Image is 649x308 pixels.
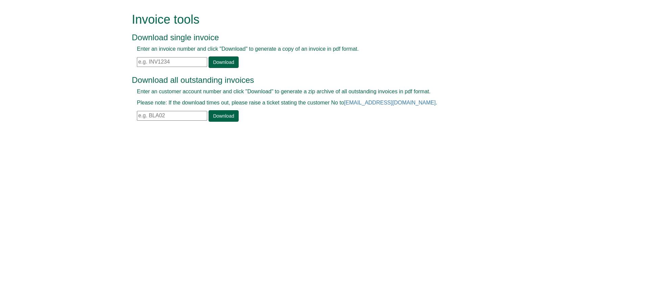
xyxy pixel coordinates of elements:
[344,100,436,105] a: [EMAIL_ADDRESS][DOMAIN_NAME]
[209,110,238,122] a: Download
[137,88,497,96] p: Enter an customer account number and click "Download" to generate a zip archive of all outstandin...
[132,76,502,85] h3: Download all outstanding invoices
[132,33,502,42] h3: Download single invoice
[137,45,497,53] p: Enter an invoice number and click "Download" to generate a copy of an invoice in pdf format.
[209,56,238,68] a: Download
[137,99,497,107] p: Please note: If the download times out, please raise a ticket stating the customer No to .
[137,57,207,67] input: e.g. INV1234
[132,13,502,26] h1: Invoice tools
[137,111,207,121] input: e.g. BLA02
